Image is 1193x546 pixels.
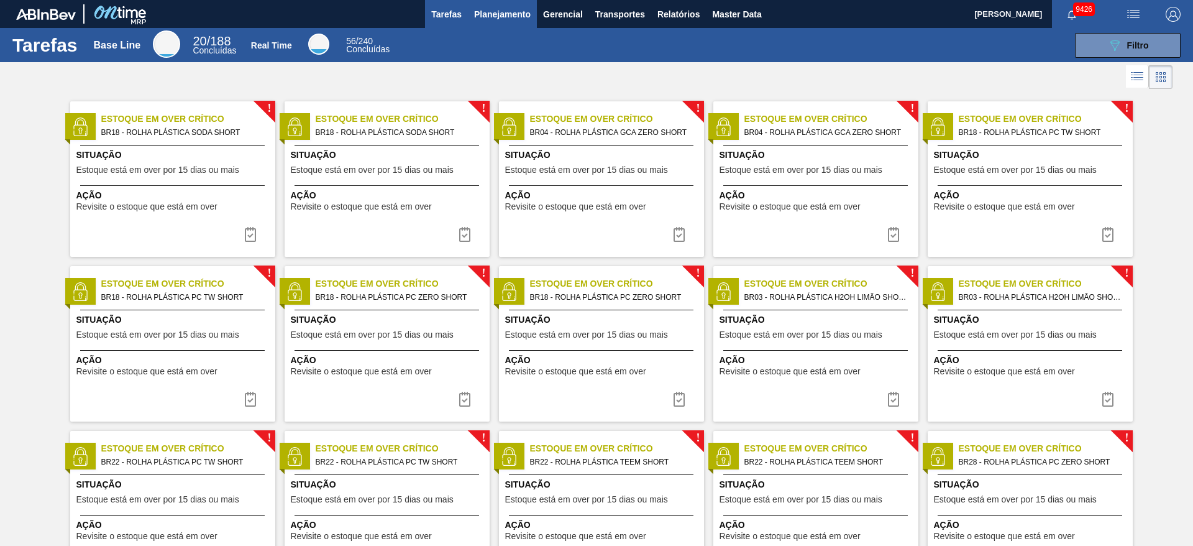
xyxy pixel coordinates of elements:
[664,387,694,412] div: Completar tarefa: 29867997
[505,532,646,541] span: Revisite o estoque que está em over
[101,290,265,304] span: BR18 - ROLHA PLÁSTICA PC TW SHORT
[595,7,645,22] span: Transportes
[71,118,89,136] img: status
[910,433,914,443] span: !
[720,313,915,326] span: Situação
[879,387,908,412] div: Completar tarefa: 29867998
[744,290,908,304] span: BR03 - ROLHA PLÁSTICA H2OH LIMÃO SHORT
[346,44,390,54] span: Concluídas
[505,367,646,376] span: Revisite o estoque que está em over
[720,367,861,376] span: Revisite o estoque que está em over
[530,455,694,469] span: BR22 - ROLHA PLÁSTICA TEEM SHORT
[346,36,373,46] span: / 240
[1100,227,1115,242] img: icon-task complete
[101,113,275,126] span: Estoque em Over Crítico
[71,447,89,466] img: status
[879,387,908,412] button: icon-task complete
[500,118,518,136] img: status
[243,227,258,242] img: icon-task complete
[457,392,472,407] img: icon-task complete
[744,442,918,455] span: Estoque em Over Crítico
[482,433,485,443] span: !
[450,387,480,412] div: Completar tarefa: 29867997
[505,165,668,175] span: Estoque está em over por 15 dias ou mais
[664,387,694,412] button: icon-task complete
[316,277,490,290] span: Estoque em Over Crítico
[285,118,304,136] img: status
[316,126,480,139] span: BR18 - ROLHA PLÁSTICA SODA SHORT
[235,387,265,412] div: Completar tarefa: 29867996
[934,495,1097,504] span: Estoque está em over por 15 dias ou mais
[934,149,1130,162] span: Situação
[474,7,531,22] span: Planejamento
[235,222,265,247] button: icon-task complete
[450,387,480,412] button: icon-task complete
[291,330,454,340] span: Estoque está em over por 15 dias ou mais
[505,202,646,211] span: Revisite o estoque que está em over
[308,34,329,55] div: Real Time
[1100,392,1115,407] img: icon-task complete
[910,269,914,278] span: !
[720,519,915,532] span: Ação
[543,7,583,22] span: Gerencial
[934,532,1075,541] span: Revisite o estoque que está em over
[505,330,668,340] span: Estoque está em over por 15 dias ou mais
[928,447,947,466] img: status
[959,126,1123,139] span: BR18 - ROLHA PLÁSTICA PC TW SHORT
[934,189,1130,202] span: Ação
[267,433,271,443] span: !
[744,277,918,290] span: Estoque em Over Crítico
[959,290,1123,304] span: BR03 - ROLHA PLÁSTICA H2OH LIMÃO SHORT
[959,442,1133,455] span: Estoque em Over Crítico
[1073,2,1095,16] span: 9426
[505,519,701,532] span: Ação
[235,387,265,412] button: icon-task complete
[530,113,704,126] span: Estoque em Over Crítico
[291,495,454,504] span: Estoque está em over por 15 dias ou mais
[291,519,487,532] span: Ação
[101,442,275,455] span: Estoque em Over Crítico
[714,447,733,466] img: status
[530,126,694,139] span: BR04 - ROLHA PLÁSTICA GCA ZERO SHORT
[193,34,206,48] span: 20
[450,222,480,247] div: Completar tarefa: 29867994
[291,354,487,367] span: Ação
[316,455,480,469] span: BR22 - ROLHA PLÁSTICA PC TW SHORT
[714,118,733,136] img: status
[291,367,432,376] span: Revisite o estoque que está em over
[664,222,694,247] button: icon-task complete
[316,442,490,455] span: Estoque em Over Crítico
[720,165,882,175] span: Estoque está em over por 15 dias ou mais
[672,227,687,242] img: icon-task complete
[71,282,89,301] img: status
[505,313,701,326] span: Situação
[505,354,701,367] span: Ação
[235,222,265,247] div: Completar tarefa: 29867994
[696,433,700,443] span: !
[291,478,487,491] span: Situação
[193,36,236,55] div: Base Line
[720,354,915,367] span: Ação
[193,45,236,55] span: Concluídas
[720,202,861,211] span: Revisite o estoque que está em over
[1093,222,1123,247] button: icon-task complete
[291,532,432,541] span: Revisite o estoque que está em over
[12,38,78,52] h1: Tarefas
[1052,6,1092,23] button: Notificações
[291,189,487,202] span: Ação
[1149,65,1172,89] div: Visão em Cards
[267,269,271,278] span: !
[928,118,947,136] img: status
[101,277,275,290] span: Estoque em Over Crítico
[959,113,1133,126] span: Estoque em Over Crítico
[934,354,1130,367] span: Ação
[1126,65,1149,89] div: Visão em Lista
[720,495,882,504] span: Estoque está em over por 15 dias ou mais
[1127,40,1149,50] span: Filtro
[346,37,390,53] div: Real Time
[879,222,908,247] button: icon-task complete
[530,277,704,290] span: Estoque em Over Crítico
[1093,387,1123,412] button: icon-task complete
[76,478,272,491] span: Situação
[928,282,947,301] img: status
